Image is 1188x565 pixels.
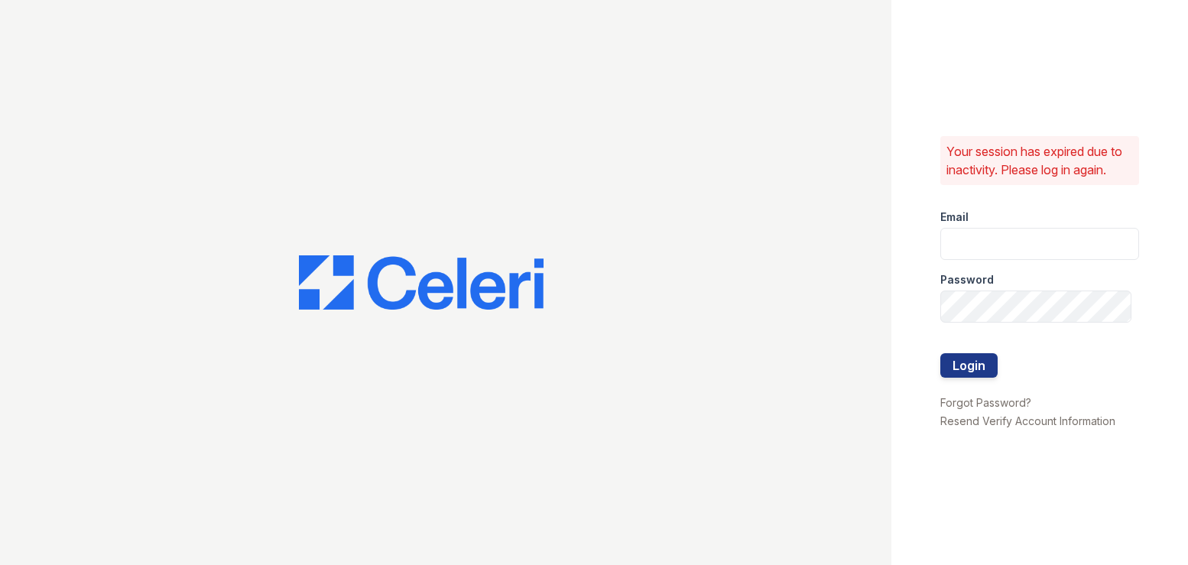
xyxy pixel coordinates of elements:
[940,353,998,378] button: Login
[940,414,1115,427] a: Resend Verify Account Information
[940,272,994,287] label: Password
[940,396,1031,409] a: Forgot Password?
[299,255,544,310] img: CE_Logo_Blue-a8612792a0a2168367f1c8372b55b34899dd931a85d93a1a3d3e32e68fde9ad4.png
[946,142,1134,179] p: Your session has expired due to inactivity. Please log in again.
[940,209,969,225] label: Email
